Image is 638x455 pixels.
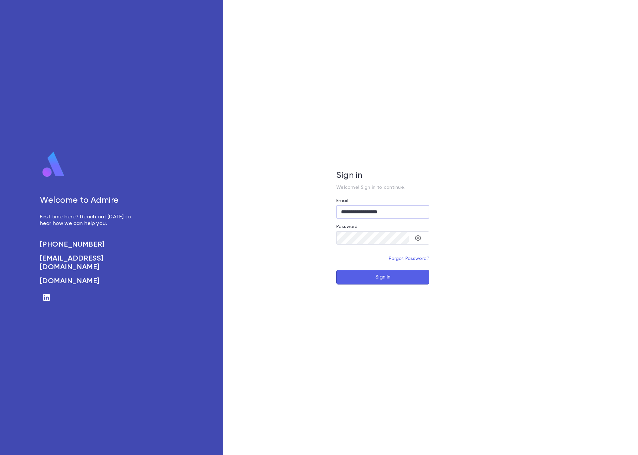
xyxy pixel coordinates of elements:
a: [EMAIL_ADDRESS][DOMAIN_NAME] [40,254,138,272]
button: toggle password visibility [411,231,425,245]
a: Forgot Password? [389,256,429,261]
a: [PHONE_NUMBER] [40,240,138,249]
a: [DOMAIN_NAME] [40,277,138,285]
button: Sign In [336,270,429,284]
img: logo [40,151,67,178]
h5: Sign in [336,171,429,181]
label: Email [336,198,348,203]
label: Password [336,224,358,229]
p: Welcome! Sign in to continue. [336,185,429,190]
p: First time here? Reach out [DATE] to hear how we can help you. [40,214,138,227]
h5: Welcome to Admire [40,196,138,206]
